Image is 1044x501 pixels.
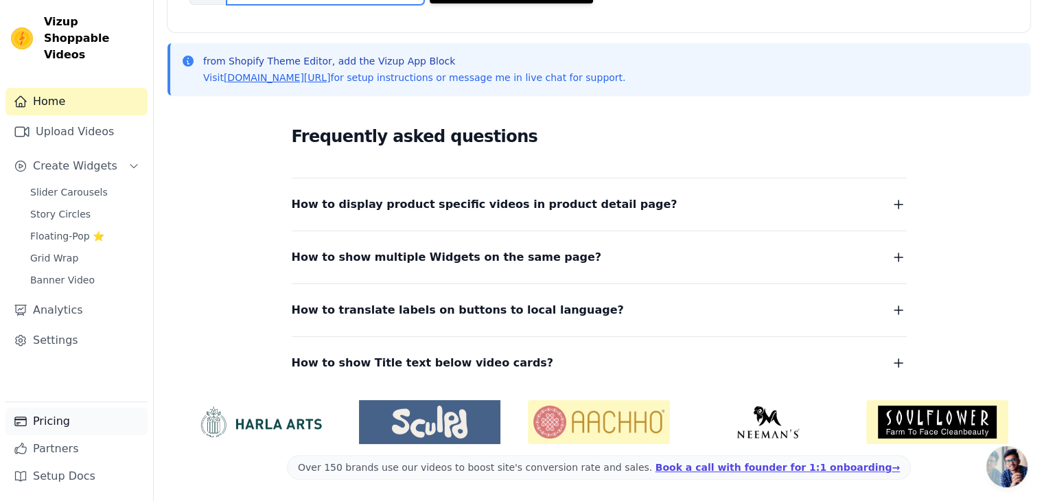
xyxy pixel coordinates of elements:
span: Create Widgets [33,158,117,174]
img: Aachho [528,400,670,444]
span: How to show Title text below video cards? [292,353,554,373]
a: Grid Wrap [22,248,148,268]
span: Vizup Shoppable Videos [44,14,142,63]
a: Slider Carousels [22,183,148,202]
span: How to show multiple Widgets on the same page? [292,248,602,267]
a: Setup Docs [5,463,148,490]
a: Settings [5,327,148,354]
a: Analytics [5,296,148,324]
img: HarlaArts [189,406,332,439]
span: How to translate labels on buttons to local language? [292,301,624,320]
a: Pricing [5,408,148,435]
button: How to show Title text below video cards? [292,353,907,373]
p: Visit for setup instructions or message me in live chat for support. [203,71,625,84]
span: Floating-Pop ⭐ [30,229,104,243]
button: How to translate labels on buttons to local language? [292,301,907,320]
p: from Shopify Theme Editor, add the Vizup App Block [203,54,625,68]
a: Home [5,88,148,115]
button: How to display product specific videos in product detail page? [292,195,907,214]
h2: Frequently asked questions [292,123,907,150]
img: Neeman's [697,406,839,439]
a: Partners [5,435,148,463]
span: Banner Video [30,273,95,287]
a: [DOMAIN_NAME][URL] [224,72,331,83]
span: Story Circles [30,207,91,221]
img: Soulflower [866,400,1008,444]
img: Sculpd US [359,406,501,439]
a: Upload Videos [5,118,148,145]
button: How to show multiple Widgets on the same page? [292,248,907,267]
span: Slider Carousels [30,185,108,199]
a: Banner Video [22,270,148,290]
a: Open chat [986,446,1028,487]
span: How to display product specific videos in product detail page? [292,195,677,214]
button: Create Widgets [5,152,148,180]
img: Vizup [11,27,33,49]
span: Grid Wrap [30,251,78,265]
a: Story Circles [22,205,148,224]
a: Floating-Pop ⭐ [22,226,148,246]
a: Book a call with founder for 1:1 onboarding [656,462,900,473]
